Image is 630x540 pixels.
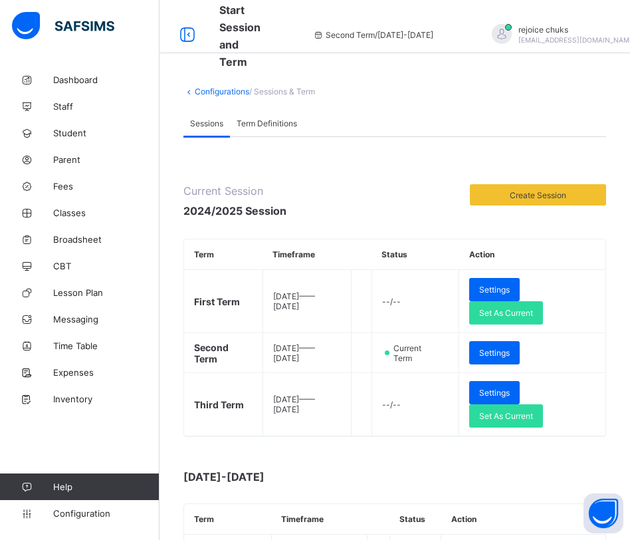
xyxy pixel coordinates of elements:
[194,399,244,410] span: Third Term
[371,270,459,333] td: --/--
[53,508,159,519] span: Configuration
[312,30,433,40] span: session/term information
[183,184,320,198] span: Current Session
[53,394,159,404] span: Inventory
[53,481,159,492] span: Help
[53,367,159,378] span: Expenses
[271,504,367,535] th: Timeframe
[480,190,596,200] span: Create Session
[53,128,159,138] span: Student
[53,101,159,112] span: Staff
[389,504,441,535] th: Status
[459,239,605,270] th: Action
[479,308,533,318] span: Set As Current
[273,291,315,311] span: [DATE] —— [DATE]
[53,261,159,271] span: CBT
[53,340,159,351] span: Time Table
[53,234,159,245] span: Broadsheet
[53,154,159,165] span: Parent
[479,411,533,421] span: Set As Current
[262,239,351,270] th: Timeframe
[371,373,459,436] td: --/--
[273,343,315,363] span: [DATE] —— [DATE]
[183,204,320,217] span: 2024/2025 Session
[195,86,249,96] a: Configurations
[183,470,320,483] span: [DATE]-[DATE]
[371,239,459,270] th: Status
[583,493,623,533] button: Open asap
[479,285,510,295] span: Settings
[184,239,262,270] th: Term
[184,504,271,535] th: Term
[53,314,159,325] span: Messaging
[53,287,159,298] span: Lesson Plan
[53,74,159,85] span: Dashboard
[273,394,315,414] span: [DATE] —— [DATE]
[237,118,297,128] span: Term Definitions
[194,342,229,364] span: Second Term
[479,388,510,398] span: Settings
[249,86,315,96] span: / Sessions & Term
[441,504,605,535] th: Action
[392,343,449,363] span: Current Term
[479,348,510,358] span: Settings
[53,181,159,192] span: Fees
[53,207,159,218] span: Classes
[12,12,114,40] img: safsims
[190,118,223,128] span: Sessions
[194,296,240,307] span: First Term
[219,3,261,68] span: Start Session and Term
